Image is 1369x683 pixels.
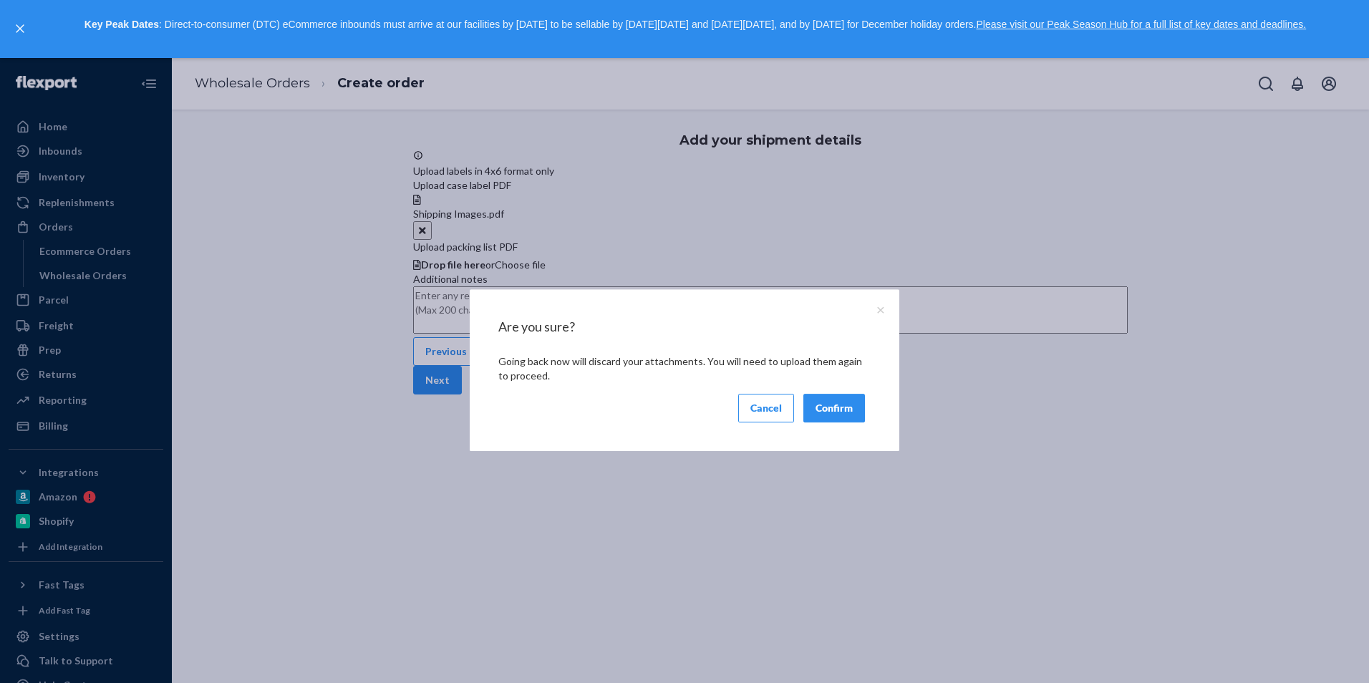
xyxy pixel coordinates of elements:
p: : Direct-to-consumer (DTC) eCommerce inbounds must arrive at our facilities by [DATE] to be sella... [34,13,1356,37]
a: Please visit our Peak Season Hub for a full list of key dates and deadlines. [976,19,1306,30]
button: close, [13,21,27,36]
span: Chat [32,10,61,23]
div: Going back now will discard your attachments. You will need to upload them again to proceed. [498,344,871,394]
button: Cancel [738,394,794,422]
strong: Key Peak Dates [84,19,159,30]
p: Are you sure? [498,319,871,337]
button: Confirm [803,394,865,422]
span: × [876,302,885,319]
